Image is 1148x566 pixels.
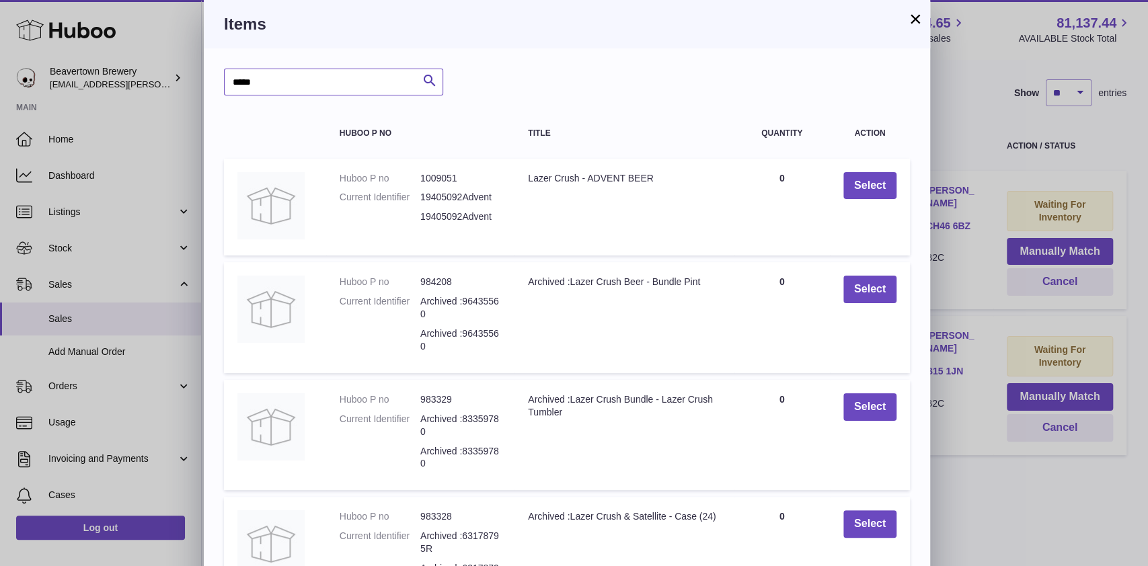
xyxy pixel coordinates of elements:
[514,116,734,151] th: Title
[907,11,923,27] button: ×
[420,510,501,523] dd: 983328
[420,295,501,321] dd: Archived :96435560
[420,445,501,471] dd: Archived :83359780
[340,510,420,523] dt: Huboo P no
[340,172,420,185] dt: Huboo P no
[420,172,501,185] dd: 1009051
[528,276,720,288] div: Archived :Lazer Crush Beer - Bundle Pint
[340,413,420,438] dt: Current Identifier
[843,276,896,303] button: Select
[843,172,896,200] button: Select
[224,13,910,35] h3: Items
[420,393,501,406] dd: 983329
[830,116,910,151] th: Action
[843,510,896,538] button: Select
[528,510,720,523] div: Archived :Lazer Crush & Satellite - Case (24)
[326,116,514,151] th: Huboo P no
[340,393,420,406] dt: Huboo P no
[340,295,420,321] dt: Current Identifier
[528,172,720,185] div: Lazer Crush - ADVENT BEER
[420,327,501,353] dd: Archived :96435560
[420,530,501,555] dd: Archived :63178795R
[340,276,420,288] dt: Huboo P no
[734,262,830,372] td: 0
[734,116,830,151] th: Quantity
[734,159,830,256] td: 0
[528,393,720,419] div: Archived :Lazer Crush Bundle - Lazer Crush Tumbler
[734,380,830,490] td: 0
[420,191,501,204] dd: 19405092Advent
[340,530,420,555] dt: Current Identifier
[237,393,305,460] img: Archived :Lazer Crush Bundle - Lazer Crush Tumbler
[420,210,501,223] dd: 19405092Advent
[420,413,501,438] dd: Archived :83359780
[420,276,501,288] dd: 984208
[237,172,305,239] img: Lazer Crush - ADVENT BEER
[237,276,305,343] img: Archived :Lazer Crush Beer - Bundle Pint
[340,191,420,204] dt: Current Identifier
[843,393,896,421] button: Select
